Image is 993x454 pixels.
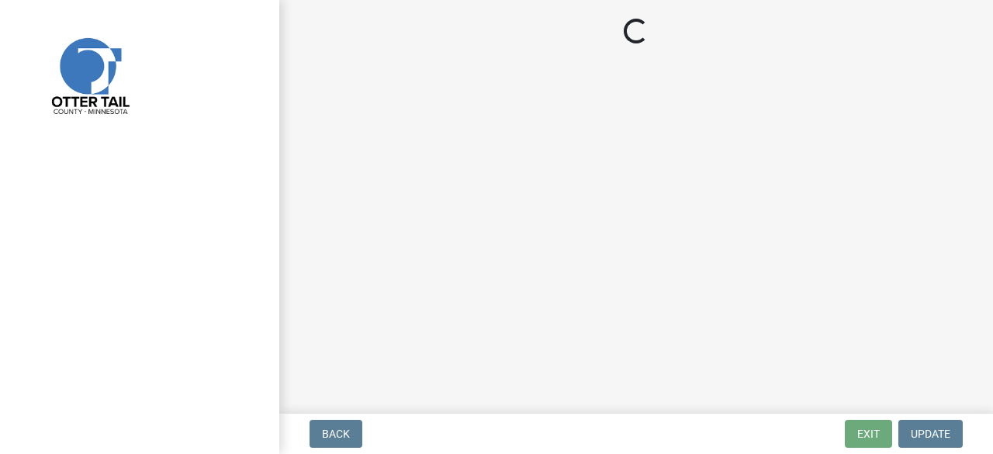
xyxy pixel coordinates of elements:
span: Update [911,428,950,440]
button: Update [898,420,963,448]
span: Back [322,428,350,440]
img: Otter Tail County, Minnesota [31,16,147,133]
button: Back [310,420,362,448]
button: Exit [845,420,892,448]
